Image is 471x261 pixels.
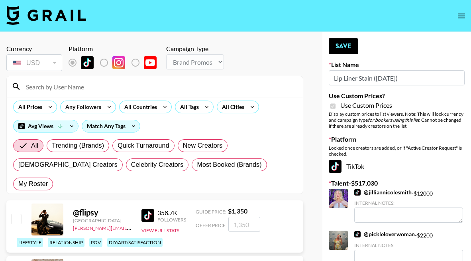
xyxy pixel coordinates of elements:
div: @ flipsy [73,208,132,217]
div: Match Any Tags [82,120,140,132]
span: Most Booked (Brands) [197,160,261,170]
span: Offer Price: [196,222,227,228]
img: YouTube [144,56,157,69]
div: TikTok [329,160,465,173]
div: Locked once creators are added, or if "Active Creator Request" is checked. [329,145,465,157]
div: All Cities [217,101,246,113]
div: All Prices [14,101,44,113]
div: Internal Notes: [354,242,463,248]
img: Instagram [112,56,125,69]
strong: $ 1,350 [228,207,247,215]
input: 1,350 [228,217,260,232]
span: [DEMOGRAPHIC_DATA] Creators [18,160,118,170]
span: Celebrity Creators [131,160,184,170]
a: @pickleloverwoman [354,231,415,238]
div: Any Followers [61,101,103,113]
span: New Creators [183,141,223,150]
input: Search by User Name [21,80,298,93]
div: All Countries [120,101,159,113]
div: Display custom prices to list viewers. Note: This will lock currency and campaign type . Cannot b... [329,111,465,129]
span: Trending (Brands) [52,141,104,150]
button: open drawer [453,8,469,24]
div: Currency is locked to USD [6,53,62,73]
div: List locked to TikTok. [69,54,163,71]
div: - $ 12000 [354,189,463,223]
div: Currency [6,45,62,53]
span: Quick Turnaround [118,141,169,150]
div: Avg Views [14,120,78,132]
div: Campaign Type [166,45,224,53]
img: Grail Talent [6,6,86,25]
div: Internal Notes: [354,200,463,206]
button: Save [329,38,358,54]
img: TikTok [329,160,341,173]
div: pov [89,238,102,247]
img: TikTok [354,231,361,237]
label: Use Custom Prices? [329,92,465,100]
div: 358.7K [157,209,186,217]
label: Platform [329,135,465,143]
div: All Tags [175,101,200,113]
span: Guide Price: [196,209,226,215]
img: TikTok [354,189,361,196]
div: diy/art/satisfaction [107,238,163,247]
a: [PERSON_NAME][EMAIL_ADDRESS][DOMAIN_NAME] [73,223,191,231]
button: View Full Stats [141,227,179,233]
div: relationship [48,238,84,247]
div: lifestyle [17,238,43,247]
div: Platform [69,45,163,53]
span: All [31,141,38,150]
div: [GEOGRAPHIC_DATA] [73,217,132,223]
label: List Name [329,61,465,69]
img: TikTok [81,56,94,69]
a: @jilliannicolesmith [354,189,412,196]
span: Use Custom Prices [340,101,392,109]
img: TikTok [141,209,154,222]
label: Talent - $ 517,030 [329,179,465,187]
span: My Roster [18,179,48,189]
div: USD [8,56,61,70]
em: for bookers using this list [368,117,419,123]
div: Followers [157,217,186,223]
